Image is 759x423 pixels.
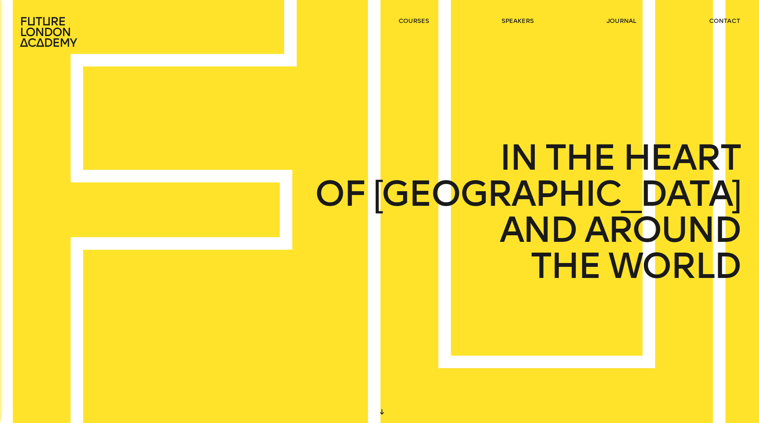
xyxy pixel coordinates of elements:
[499,212,576,248] span: AND
[373,176,740,212] span: [GEOGRAPHIC_DATA]
[622,139,740,176] span: HEART
[607,17,637,25] a: journal
[709,17,740,25] a: contact
[608,248,740,284] span: WORLD
[499,139,537,176] span: IN
[545,139,614,176] span: THE
[584,212,740,248] span: AROUND
[530,248,600,284] span: THE
[315,176,365,212] span: OF
[399,17,429,25] a: courses
[501,17,534,25] a: speakers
